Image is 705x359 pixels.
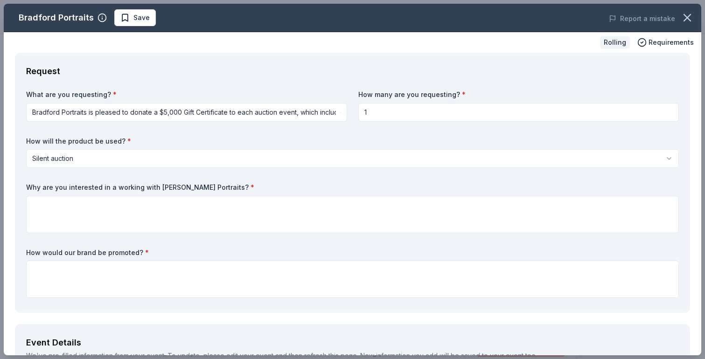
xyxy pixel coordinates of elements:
[133,12,150,23] span: Save
[19,10,94,25] div: Bradford Portraits
[26,64,679,79] div: Request
[609,13,675,24] button: Report a mistake
[114,9,156,26] button: Save
[26,248,679,257] label: How would our brand be promoted?
[358,90,679,99] label: How many are you requesting?
[26,183,679,192] label: Why are you interested in a working with [PERSON_NAME] Portraits?
[637,37,694,48] button: Requirements
[26,137,679,146] label: How will the product be used?
[26,90,347,99] label: What are you requesting?
[600,36,630,49] div: Rolling
[26,335,679,350] div: Event Details
[649,37,694,48] span: Requirements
